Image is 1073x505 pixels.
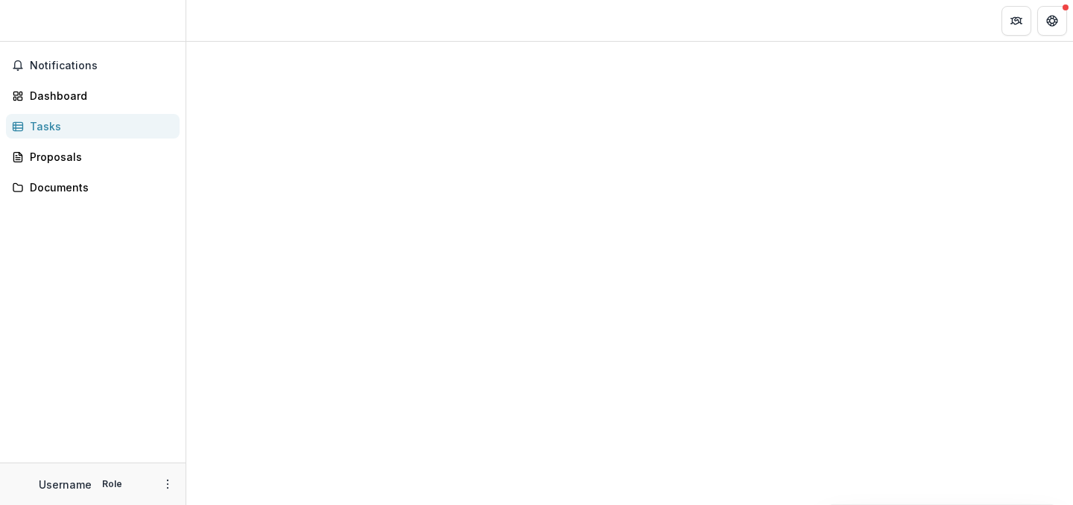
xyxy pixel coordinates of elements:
[30,60,174,72] span: Notifications
[39,477,92,492] p: Username
[6,114,180,139] a: Tasks
[6,83,180,108] a: Dashboard
[1037,6,1067,36] button: Get Help
[6,54,180,77] button: Notifications
[30,149,168,165] div: Proposals
[30,180,168,195] div: Documents
[1001,6,1031,36] button: Partners
[30,88,168,104] div: Dashboard
[6,144,180,169] a: Proposals
[159,475,177,493] button: More
[6,175,180,200] a: Documents
[98,477,127,491] p: Role
[30,118,168,134] div: Tasks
